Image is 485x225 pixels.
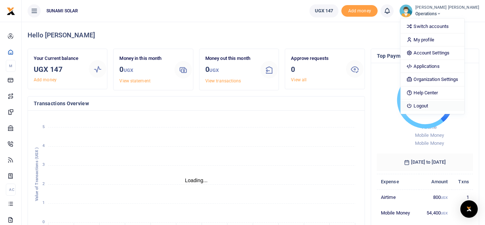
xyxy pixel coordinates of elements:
td: 1 [452,189,473,205]
a: My profile [400,35,464,45]
span: SUNAMI SOLAR [44,8,81,14]
small: UGX [124,67,133,73]
small: UGX [209,67,219,73]
tspan: 1 [42,201,45,205]
th: Txns [452,174,473,189]
a: Help Center [400,88,464,98]
span: Airtime [422,124,437,130]
a: logo-small logo-large logo-large [7,8,15,13]
a: Organization Settings [400,74,464,85]
a: Logout [400,101,464,111]
h3: 0 [119,64,169,76]
a: View all [291,77,307,82]
text: Value of Transactions (UGX ) [34,147,39,201]
h6: [DATE] to [DATE] [377,154,473,171]
p: Your Current balance [34,55,83,62]
tspan: 3 [42,163,45,167]
h4: Transactions Overview [34,99,359,107]
li: Wallet ballance [307,4,342,17]
img: logo-small [7,7,15,16]
a: View transactions [205,78,241,83]
th: Amount [419,174,452,189]
h3: 0 [291,64,340,75]
td: Mobile Money [377,205,419,221]
li: Ac [6,184,16,196]
h3: 0 [205,64,255,76]
h4: Top Payments & Expenses [377,52,473,60]
span: Add money [341,5,378,17]
span: UGX 147 [315,7,333,15]
tspan: 0 [42,220,45,224]
div: Open Intercom Messenger [460,200,478,218]
td: Airtime [377,189,419,205]
p: Money out this month [205,55,255,62]
a: Add money [341,8,378,13]
td: 800 [419,189,452,205]
td: 1 [452,205,473,221]
tspan: 2 [42,181,45,186]
a: Switch accounts [400,21,464,32]
tspan: 4 [42,143,45,148]
a: Applications [400,61,464,71]
span: Mobile Money [415,132,444,138]
small: UGX [441,211,448,215]
a: profile-user [PERSON_NAME] [PERSON_NAME] Operations [399,4,479,17]
p: Approve requests [291,55,340,62]
span: Mobile Money [415,140,444,146]
tspan: 5 [42,124,45,129]
h4: Hello [PERSON_NAME] [28,31,479,39]
p: Money in this month [119,55,169,62]
a: UGX 147 [309,4,339,17]
h3: UGX 147 [34,64,83,75]
li: Toup your wallet [341,5,378,17]
li: M [6,60,16,72]
a: Add money [34,77,57,82]
img: profile-user [399,4,412,17]
text: Loading... [185,177,208,183]
a: View statement [119,78,150,83]
td: 54,400 [419,205,452,221]
small: [PERSON_NAME] [PERSON_NAME] [415,5,479,11]
th: Expense [377,174,419,189]
a: Account Settings [400,48,464,58]
span: Operations [415,11,479,17]
small: UGX [441,196,448,200]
